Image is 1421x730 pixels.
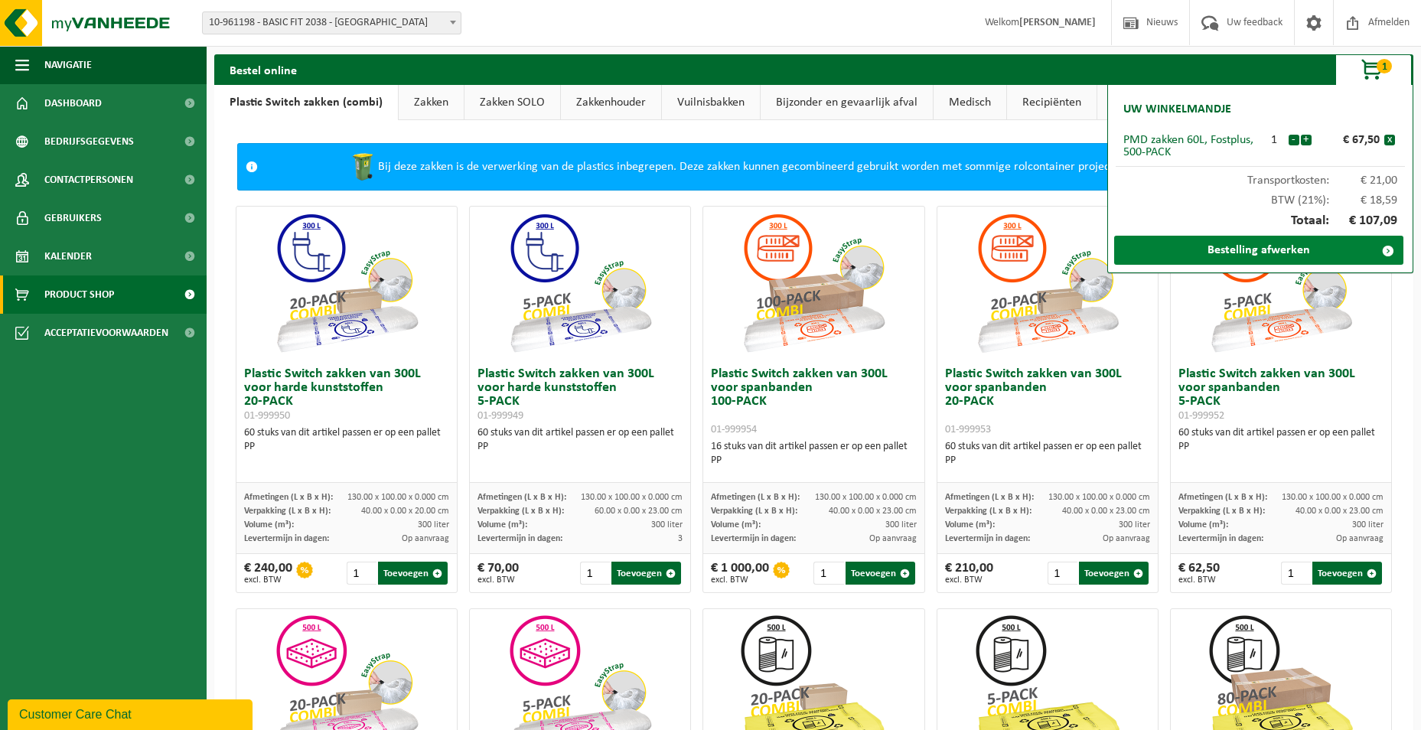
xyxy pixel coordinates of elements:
div: PP [477,440,683,454]
div: PP [711,454,916,468]
span: Verpakking (L x B x H): [477,507,564,516]
span: 1 [1377,59,1392,73]
div: 60 stuks van dit artikel passen er op een pallet [945,440,1150,468]
div: 60 stuks van dit artikel passen er op een pallet [244,426,449,454]
a: Zakken [399,85,464,120]
span: Verpakking (L x B x H): [945,507,1032,516]
div: Bij deze zakken is de verwerking van de plastics inbegrepen. Deze zakken kunnen gecombineerd gebr... [266,144,1360,190]
span: excl. BTW [1178,575,1220,585]
img: WB-0240-HPE-GN-50.png [347,152,378,182]
span: Op aanvraag [402,534,449,543]
span: 130.00 x 100.00 x 0.000 cm [815,493,917,502]
span: 300 liter [1119,520,1150,530]
button: x [1384,135,1395,145]
span: 60.00 x 0.00 x 23.00 cm [595,507,683,516]
span: 01-999953 [945,424,991,435]
span: 300 liter [885,520,917,530]
button: Toevoegen [846,562,915,585]
span: Afmetingen (L x B x H): [477,493,566,502]
a: Bigbags [1097,85,1167,120]
input: 1 [1048,562,1077,585]
img: 01-999950 [270,207,423,360]
h3: Plastic Switch zakken van 300L voor spanbanden 20-PACK [945,367,1150,436]
a: Zakken SOLO [464,85,560,120]
span: 40.00 x 0.00 x 20.00 cm [361,507,449,516]
span: 10-961198 - BASIC FIT 2038 - BRUSSEL [202,11,461,34]
h2: Uw winkelmandje [1116,93,1239,126]
button: + [1301,135,1312,145]
span: Afmetingen (L x B x H): [945,493,1034,502]
button: Toevoegen [1312,562,1382,585]
input: 1 [813,562,843,585]
div: 16 stuks van dit artikel passen er op een pallet [711,440,916,468]
a: Zakkenhouder [561,85,661,120]
div: PP [945,454,1150,468]
span: 130.00 x 100.00 x 0.000 cm [1282,493,1384,502]
span: excl. BTW [945,575,993,585]
strong: [PERSON_NAME] [1019,17,1096,28]
button: Toevoegen [1079,562,1149,585]
button: Toevoegen [611,562,681,585]
h3: Plastic Switch zakken van 300L voor spanbanden 100-PACK [711,367,916,436]
span: Volume (m³): [1178,520,1228,530]
img: 01-999954 [737,207,890,360]
span: Bedrijfsgegevens [44,122,134,161]
span: 300 liter [651,520,683,530]
span: Acceptatievoorwaarden [44,314,168,352]
div: Totaal: [1116,207,1405,236]
span: 300 liter [418,520,449,530]
button: - [1289,135,1299,145]
span: Product Shop [44,275,114,314]
span: 40.00 x 0.00 x 23.00 cm [1062,507,1150,516]
span: € 21,00 [1329,174,1398,187]
span: Op aanvraag [869,534,917,543]
div: € 62,50 [1178,562,1220,585]
span: Afmetingen (L x B x H): [711,493,800,502]
div: PP [1178,440,1384,454]
a: Recipiënten [1007,85,1097,120]
span: excl. BTW [477,575,519,585]
h3: Plastic Switch zakken van 300L voor spanbanden 5-PACK [1178,367,1384,422]
h3: Plastic Switch zakken van 300L voor harde kunststoffen 20-PACK [244,367,449,422]
span: 3 [678,534,683,543]
button: Toevoegen [378,562,448,585]
input: 1 [347,562,376,585]
span: Op aanvraag [1103,534,1150,543]
div: PP [244,440,449,454]
span: Afmetingen (L x B x H): [1178,493,1267,502]
span: excl. BTW [244,575,292,585]
img: 01-999949 [504,207,657,360]
span: € 18,59 [1329,194,1398,207]
a: Vuilnisbakken [662,85,760,120]
button: 1 [1335,54,1412,85]
span: Levertermijn in dagen: [945,534,1030,543]
span: Navigatie [44,46,92,84]
span: 40.00 x 0.00 x 23.00 cm [829,507,917,516]
div: 1 [1260,134,1288,146]
span: Levertermijn in dagen: [244,534,329,543]
a: Bijzonder en gevaarlijk afval [761,85,933,120]
span: Afmetingen (L x B x H): [244,493,333,502]
input: 1 [580,562,610,585]
span: Volume (m³): [711,520,761,530]
span: Volume (m³): [945,520,995,530]
span: Verpakking (L x B x H): [711,507,797,516]
a: Medisch [934,85,1006,120]
div: Transportkosten: [1116,167,1405,187]
iframe: chat widget [8,696,256,730]
h2: Bestel online [214,54,312,84]
div: 60 stuks van dit artikel passen er op een pallet [477,426,683,454]
img: 01-999952 [1204,207,1357,360]
span: Verpakking (L x B x H): [244,507,331,516]
span: Op aanvraag [1336,534,1384,543]
span: Gebruikers [44,199,102,237]
span: Volume (m³): [244,520,294,530]
div: € 240,00 [244,562,292,585]
div: € 210,00 [945,562,993,585]
div: 60 stuks van dit artikel passen er op een pallet [1178,426,1384,454]
span: 130.00 x 100.00 x 0.000 cm [1048,493,1150,502]
span: 10-961198 - BASIC FIT 2038 - BRUSSEL [203,12,461,34]
span: 130.00 x 100.00 x 0.000 cm [347,493,449,502]
span: Verpakking (L x B x H): [1178,507,1265,516]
